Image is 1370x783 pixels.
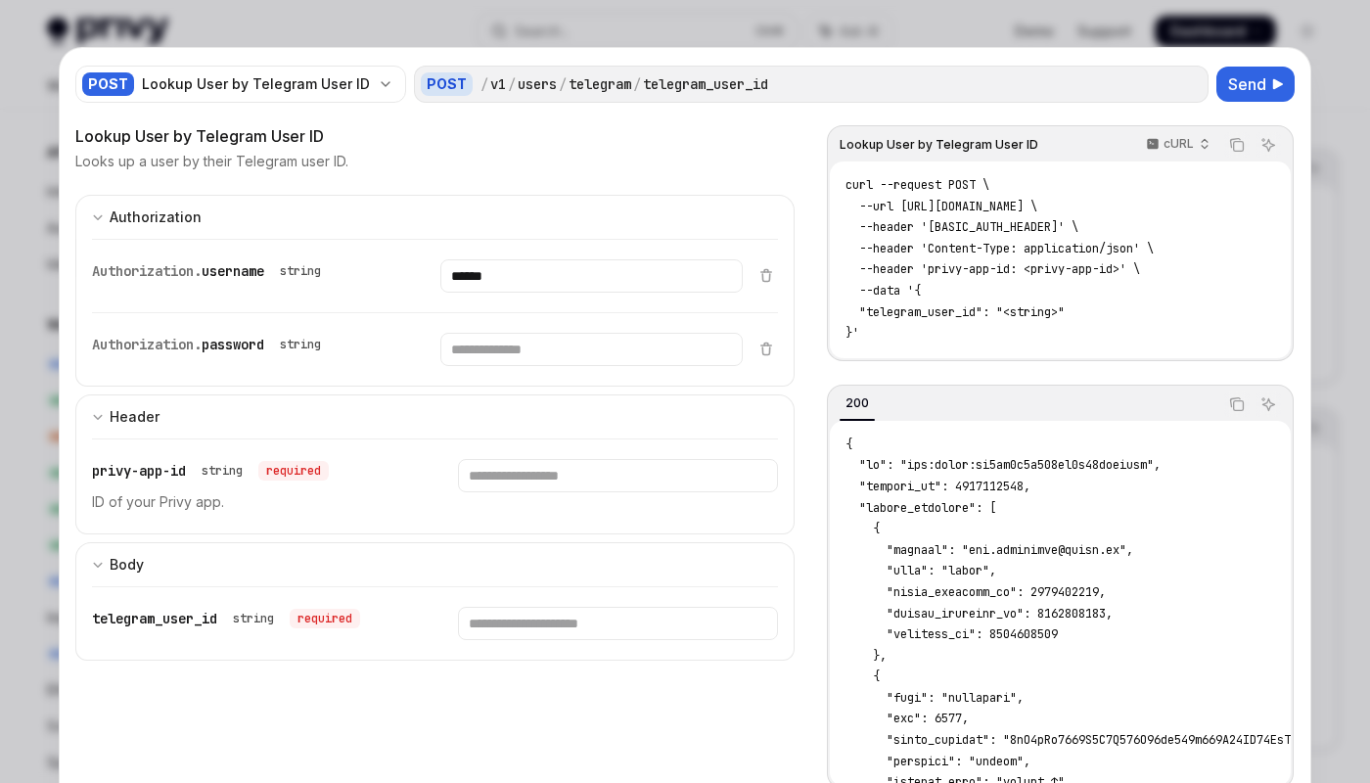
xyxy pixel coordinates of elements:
div: users [518,74,557,94]
div: Authorization.username [92,259,329,283]
button: Ask AI [1256,391,1281,417]
button: Send [1216,67,1295,102]
button: Expand input section [75,195,795,239]
div: Header [110,405,160,429]
span: username [202,262,264,280]
button: cURL [1135,128,1218,161]
span: Authorization. [92,262,202,280]
span: Authorization. [92,336,202,353]
p: Looks up a user by their Telegram user ID. [75,152,348,171]
div: POST [82,72,134,96]
div: v1 [490,74,506,94]
code: curl --request POST \ --url [URL][DOMAIN_NAME] \ --header '[BASIC_AUTH_HEADER]' \ --header 'Conte... [845,175,1275,345]
button: Expand input section [75,542,795,586]
button: Copy the contents from the code block [1224,391,1250,417]
span: Send [1228,72,1266,96]
div: 200 [840,391,875,415]
p: cURL [1164,136,1194,152]
input: Enter telegram_user_id [458,607,777,640]
div: Authorization.password [92,333,329,356]
div: privy-app-id [92,459,329,483]
button: Copy the contents from the code block [1224,132,1250,158]
div: Lookup User by Telegram User ID [142,74,370,94]
div: / [559,74,567,94]
div: / [480,74,488,94]
p: ID of your Privy app. [92,490,411,514]
div: Authorization [110,206,202,229]
button: Delete item [754,341,778,356]
input: Enter password [440,333,742,366]
button: Expand input section [75,394,795,438]
div: required [290,609,360,628]
div: Lookup User by Telegram User ID [75,124,795,148]
div: required [258,461,329,481]
button: Ask AI [1256,132,1281,158]
div: telegram [569,74,631,94]
div: telegram_user_id [643,74,768,94]
div: / [508,74,516,94]
input: Enter privy-app-id [458,459,777,492]
button: POSTLookup User by Telegram User ID [75,64,406,105]
span: password [202,336,264,353]
div: POST [421,72,473,96]
div: / [633,74,641,94]
button: Delete item [754,267,778,283]
input: Enter username [440,259,742,293]
span: privy-app-id [92,462,186,480]
div: Body [110,553,144,576]
div: telegram_user_id [92,607,360,630]
span: Lookup User by Telegram User ID [840,137,1038,153]
span: telegram_user_id [92,610,217,627]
